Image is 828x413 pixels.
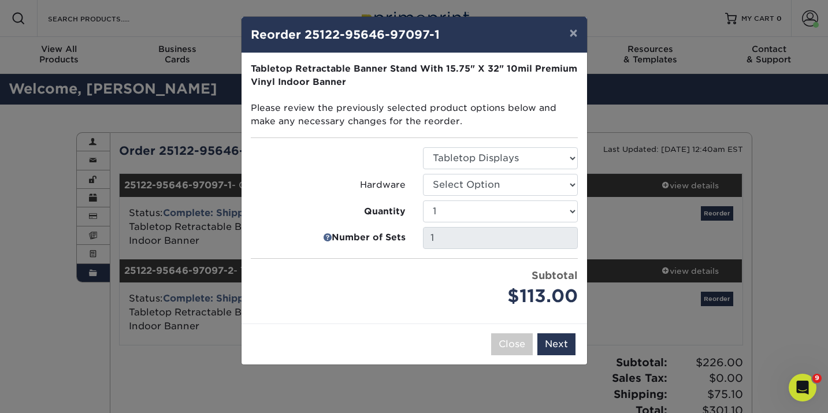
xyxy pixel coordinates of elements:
[491,333,533,355] button: Close
[332,232,406,245] strong: Number of Sets
[812,374,822,383] span: 9
[789,374,816,401] iframe: Intercom live chat
[537,333,575,355] button: Next
[532,269,578,281] strong: Subtotal
[560,17,586,49] button: ×
[251,26,578,43] h4: Reorder 25122-95646-97097-1
[251,62,578,128] p: Please review the previously selected product options below and make any necessary changes for th...
[251,63,577,87] strong: Tabletop Retractable Banner Stand With 15.75" X 32" 10mil Premium Vinyl Indoor Banner
[251,178,406,192] label: Hardware
[364,205,406,218] strong: Quantity
[423,283,578,310] div: $113.00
